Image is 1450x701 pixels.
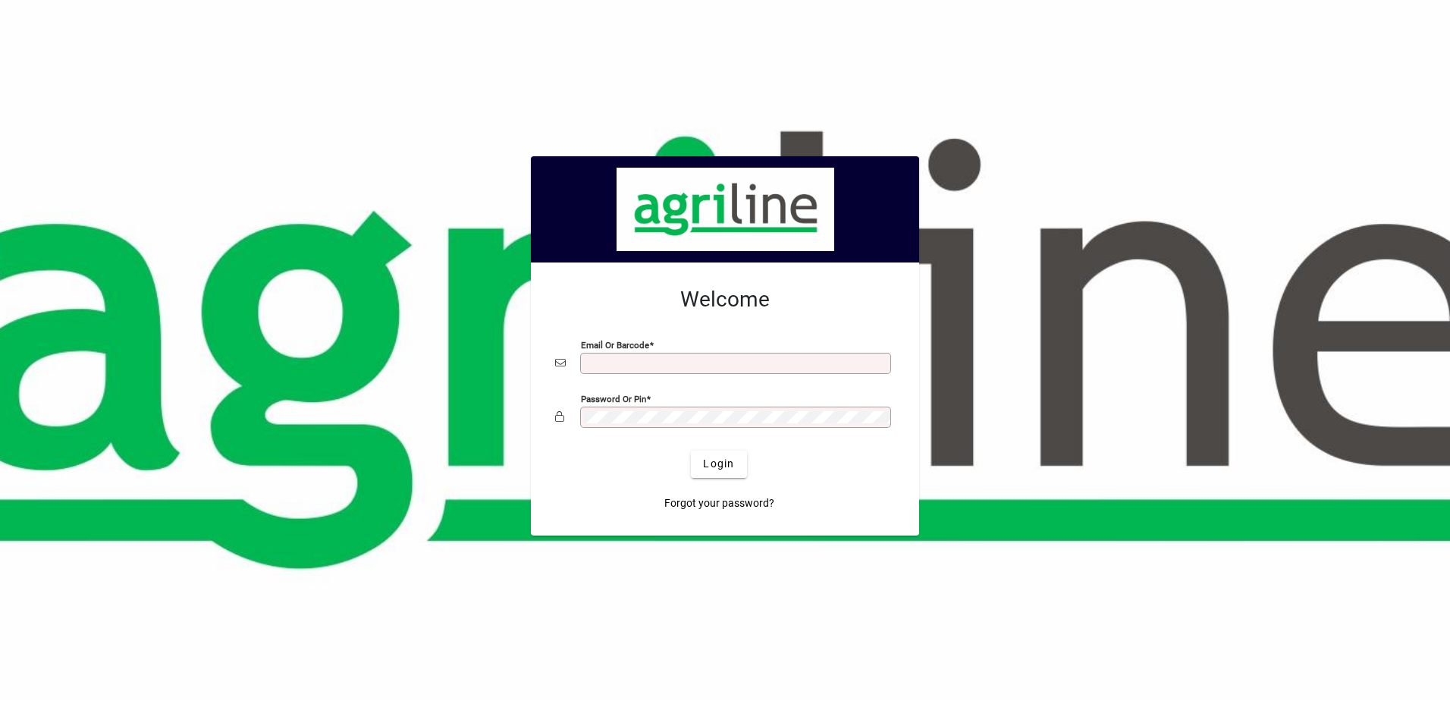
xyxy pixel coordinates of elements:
[664,495,774,511] span: Forgot your password?
[581,339,649,350] mat-label: Email or Barcode
[691,451,746,478] button: Login
[555,287,895,313] h2: Welcome
[658,490,780,517] a: Forgot your password?
[581,393,646,404] mat-label: Password or Pin
[703,456,734,472] span: Login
